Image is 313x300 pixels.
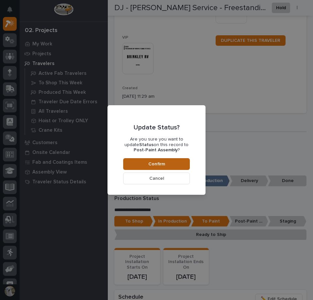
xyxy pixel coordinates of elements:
[123,173,190,184] button: Cancel
[149,175,164,181] span: Cancel
[134,148,178,152] b: Post-Paint Assembly
[123,158,190,170] button: Confirm
[123,137,190,153] p: Are you sure you want to update on this record to ?
[134,124,180,131] p: Update Status?
[148,161,165,167] span: Confirm
[139,142,154,147] b: Status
